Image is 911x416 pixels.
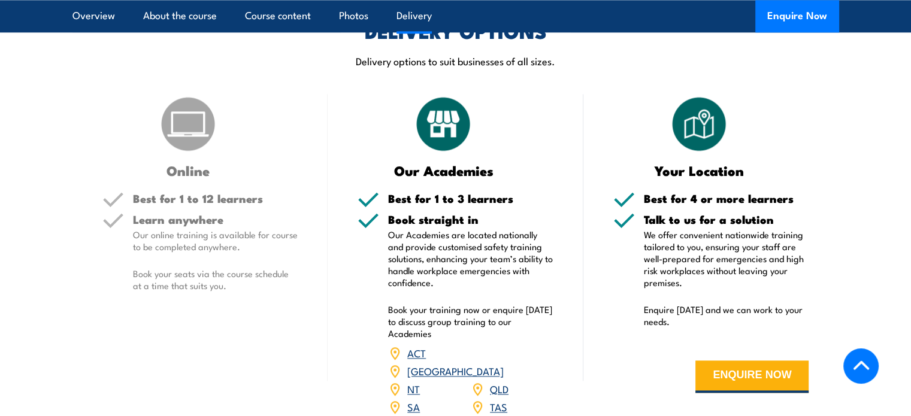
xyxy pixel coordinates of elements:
[644,193,809,204] h5: Best for 4 or more learners
[388,214,553,225] h5: Book straight in
[102,163,274,177] h3: Online
[388,229,553,289] p: Our Academies are located nationally and provide customised safety training solutions, enhancing ...
[358,163,529,177] h3: Our Academies
[407,345,426,360] a: ACT
[133,214,298,225] h5: Learn anywhere
[490,399,507,414] a: TAS
[407,363,504,378] a: [GEOGRAPHIC_DATA]
[407,399,420,414] a: SA
[490,381,509,396] a: QLD
[644,229,809,289] p: We offer convenient nationwide training tailored to you, ensuring your staff are well-prepared fo...
[133,268,298,291] p: Book your seats via the course schedule at a time that suits you.
[695,360,809,393] button: ENQUIRE NOW
[644,303,809,327] p: Enquire [DATE] and we can work to your needs.
[388,303,553,339] p: Book your training now or enquire [DATE] to discuss group training to our Academies
[407,381,420,396] a: NT
[613,163,785,177] h3: Your Location
[365,22,547,39] h2: DELIVERY OPTIONS
[72,54,839,68] p: Delivery options to suit businesses of all sizes.
[133,229,298,253] p: Our online training is available for course to be completed anywhere.
[644,214,809,225] h5: Talk to us for a solution
[133,193,298,204] h5: Best for 1 to 12 learners
[388,193,553,204] h5: Best for 1 to 3 learners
